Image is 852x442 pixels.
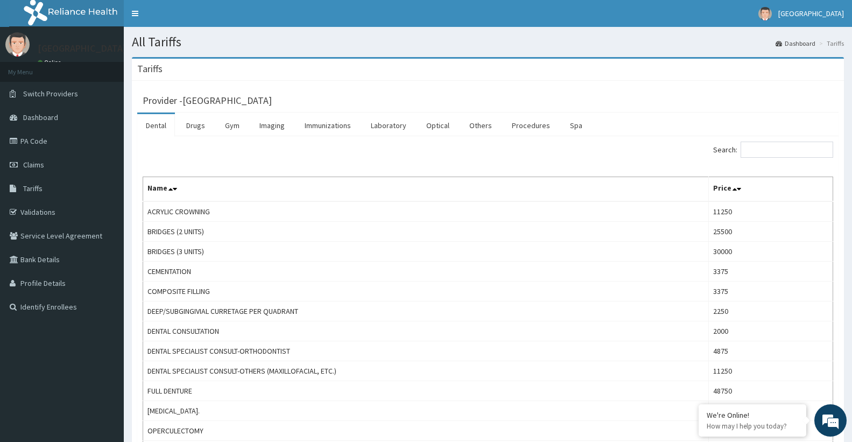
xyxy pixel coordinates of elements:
[143,421,709,441] td: OPERCULECTOMY
[143,201,709,222] td: ACRYLIC CROWNING
[132,35,844,49] h1: All Tariffs
[143,222,709,242] td: BRIDGES (2 UNITS)
[708,177,833,202] th: Price
[708,321,833,341] td: 2000
[708,381,833,401] td: 48750
[143,262,709,282] td: CEMENTATION
[707,410,798,420] div: We're Online!
[23,184,43,193] span: Tariffs
[143,381,709,401] td: FULL DENTURE
[503,114,559,137] a: Procedures
[708,201,833,222] td: 11250
[776,39,815,48] a: Dashboard
[778,9,844,18] span: [GEOGRAPHIC_DATA]
[143,401,709,421] td: [MEDICAL_DATA].
[143,361,709,381] td: DENTAL SPECIALIST CONSULT-OTHERS (MAXILLOFACIAL, ETC.)
[251,114,293,137] a: Imaging
[143,177,709,202] th: Name
[143,301,709,321] td: DEEP/SUBGINGIVIAL CURRETAGE PER QUADRANT
[713,142,833,158] label: Search:
[758,7,772,20] img: User Image
[708,262,833,282] td: 3375
[741,142,833,158] input: Search:
[143,341,709,361] td: DENTAL SPECIALIST CONSULT-ORTHODONTIST
[216,114,248,137] a: Gym
[708,401,833,421] td: 7125
[362,114,415,137] a: Laboratory
[418,114,458,137] a: Optical
[143,282,709,301] td: COMPOSITE FILLING
[708,282,833,301] td: 3375
[561,114,591,137] a: Spa
[38,44,126,53] p: [GEOGRAPHIC_DATA]
[707,422,798,431] p: How may I help you today?
[708,301,833,321] td: 2250
[143,96,272,106] h3: Provider - [GEOGRAPHIC_DATA]
[5,32,30,57] img: User Image
[23,89,78,99] span: Switch Providers
[708,341,833,361] td: 4875
[38,59,64,66] a: Online
[23,113,58,122] span: Dashboard
[708,242,833,262] td: 30000
[178,114,214,137] a: Drugs
[137,64,163,74] h3: Tariffs
[23,160,44,170] span: Claims
[143,321,709,341] td: DENTAL CONSULTATION
[137,114,175,137] a: Dental
[296,114,360,137] a: Immunizations
[708,222,833,242] td: 25500
[816,39,844,48] li: Tariffs
[143,242,709,262] td: BRIDGES (3 UNITS)
[461,114,501,137] a: Others
[708,361,833,381] td: 11250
